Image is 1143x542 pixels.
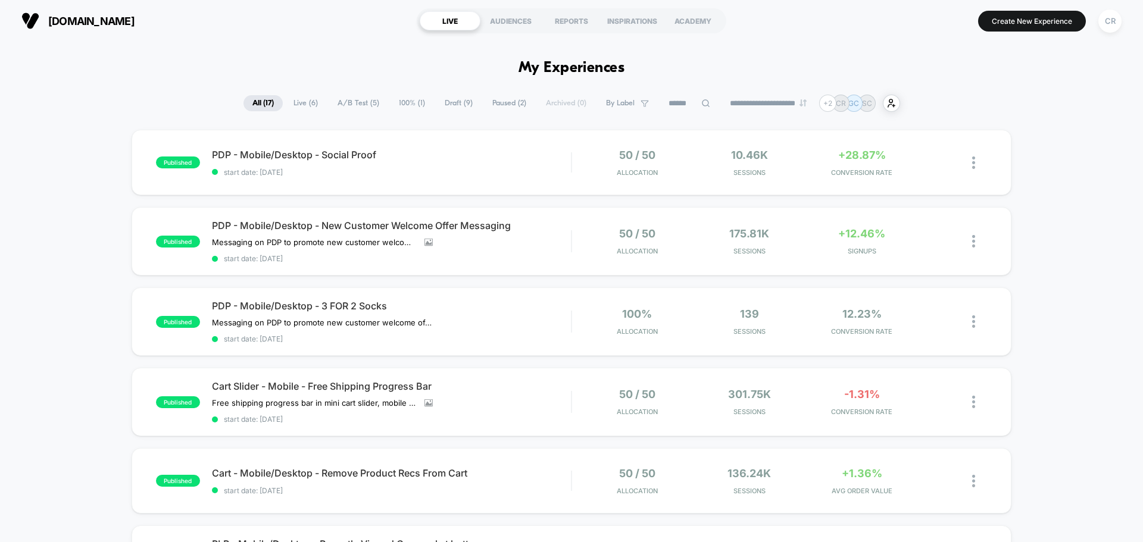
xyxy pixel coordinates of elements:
[729,227,769,240] span: 175.81k
[697,327,803,336] span: Sessions
[808,247,915,255] span: SIGNUPS
[972,396,975,408] img: close
[848,99,859,108] p: GC
[48,15,135,27] span: [DOMAIN_NAME]
[329,95,388,111] span: A/B Test ( 5 )
[619,388,655,400] span: 50 / 50
[697,408,803,416] span: Sessions
[619,149,655,161] span: 50 / 50
[602,11,663,30] div: INSPIRATIONS
[156,396,200,408] span: published
[617,168,658,177] span: Allocation
[156,236,200,247] span: published
[212,254,571,263] span: start date: [DATE]
[212,334,571,343] span: start date: [DATE]
[212,398,416,408] span: Free shipping progress bar in mini cart slider, mobile only
[617,327,658,336] span: Allocation
[972,156,975,169] img: close
[978,11,1086,32] button: Create New Experience
[156,156,200,168] span: published
[617,408,658,416] span: Allocation
[212,168,571,177] span: start date: [DATE]
[619,467,655,480] span: 50 / 50
[972,235,975,247] img: close
[420,11,480,30] div: LIVE
[663,11,723,30] div: ACADEMY
[838,149,886,161] span: +28.87%
[808,168,915,177] span: CONVERSION RATE
[800,99,807,106] img: end
[541,11,602,30] div: REPORTS
[21,12,39,30] img: Visually logo
[212,486,571,495] span: start date: [DATE]
[728,388,771,400] span: 301.75k
[740,308,759,320] span: 139
[156,475,200,487] span: published
[727,467,771,480] span: 136.24k
[697,168,803,177] span: Sessions
[483,95,535,111] span: Paused ( 2 )
[697,247,803,255] span: Sessions
[212,318,433,327] span: Messaging on PDP to promote new customer welcome offer, this only shows to users who have not pur...
[519,59,625,77] h1: My Experiences
[838,227,885,240] span: +12.46%
[285,95,327,111] span: Live ( 6 )
[862,99,872,108] p: SC
[819,95,836,112] div: + 2
[212,300,571,312] span: PDP - Mobile/Desktop - 3 FOR 2 Socks
[972,315,975,328] img: close
[731,149,768,161] span: 10.46k
[844,388,880,400] span: -1.31%
[617,247,658,255] span: Allocation
[243,95,283,111] span: All ( 17 )
[1095,9,1125,33] button: CR
[390,95,434,111] span: 100% ( 1 )
[617,487,658,495] span: Allocation
[842,467,882,480] span: +1.36%
[836,99,846,108] p: CR
[212,237,416,247] span: Messaging on PDP to promote new customer welcome offer, this only shows to users who have not pur...
[1098,10,1122,33] div: CR
[697,487,803,495] span: Sessions
[212,415,571,424] span: start date: [DATE]
[808,408,915,416] span: CONVERSION RATE
[480,11,541,30] div: AUDIENCES
[808,487,915,495] span: AVG ORDER VALUE
[156,316,200,328] span: published
[619,227,655,240] span: 50 / 50
[436,95,482,111] span: Draft ( 9 )
[622,308,652,320] span: 100%
[212,467,571,479] span: Cart - Mobile/Desktop - Remove Product Recs From Cart
[212,149,571,161] span: PDP - Mobile/Desktop - Social Proof
[842,308,882,320] span: 12.23%
[212,220,571,231] span: PDP - Mobile/Desktop - New Customer Welcome Offer Messaging
[212,380,571,392] span: Cart Slider - Mobile - Free Shipping Progress Bar
[18,11,138,30] button: [DOMAIN_NAME]
[972,475,975,487] img: close
[606,99,635,108] span: By Label
[808,327,915,336] span: CONVERSION RATE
